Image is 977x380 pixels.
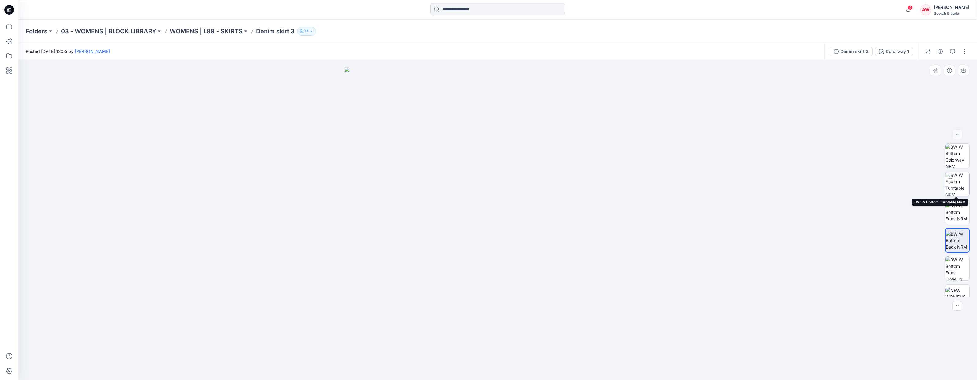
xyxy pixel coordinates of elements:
a: 03 - WOMENS | BLOCK LIBRARY [61,27,156,36]
a: [PERSON_NAME] [75,49,110,54]
div: Scotch & Soda [934,11,969,16]
img: BW W Bottom Colorway NRM [945,144,969,168]
a: WOMENS | L89 - SKIRTS [170,27,243,36]
img: BW W Bottom Front NRM [945,203,969,222]
a: Folders [26,27,47,36]
img: BW W Bottom Front CloseUp NRM [945,256,969,280]
span: Posted [DATE] 12:55 by [26,48,110,55]
p: Denim skirt 3 [256,27,295,36]
span: 4 [908,5,913,10]
div: AW [920,4,931,15]
p: 17 [305,28,308,35]
button: Denim skirt 3 [830,47,873,56]
img: BW W Bottom Back NRM [946,231,969,250]
img: BW W Bottom Turntable NRM [945,172,969,196]
button: Colorway 1 [875,47,913,56]
img: eyJhbGciOiJIUzI1NiIsImtpZCI6IjAiLCJzbHQiOiJzZXMiLCJ0eXAiOiJKV1QifQ.eyJkYXRhIjp7InR5cGUiOiJzdG9yYW... [345,67,651,380]
img: NEW WOMENS BTM LONG [945,287,969,306]
button: 17 [297,27,316,36]
div: Denim skirt 3 [840,48,869,55]
div: [PERSON_NAME] [934,4,969,11]
button: Details [935,47,945,56]
div: Colorway 1 [886,48,909,55]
